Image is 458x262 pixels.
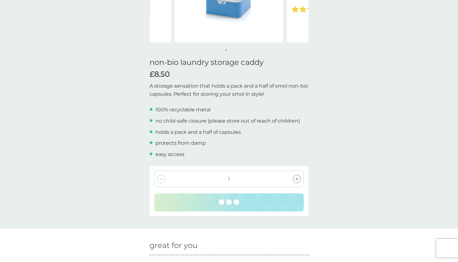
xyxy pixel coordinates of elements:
p: 100% recyclable metal [155,106,211,114]
h2: great for you [150,241,308,250]
p: holds a pack and a half of capsules [155,128,241,136]
p: A storage sensation that holds a pack and a half of smol non-bio capsules. Perfect for storing yo... [150,82,308,98]
p: no child-safe closure (please store out of reach of children) [155,117,300,125]
h1: non-bio laundry storage caddy [150,58,308,67]
span: £8.50 [150,70,170,79]
p: protects from damp [155,139,206,147]
p: 1 [228,175,230,183]
p: easy access [155,150,184,158]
